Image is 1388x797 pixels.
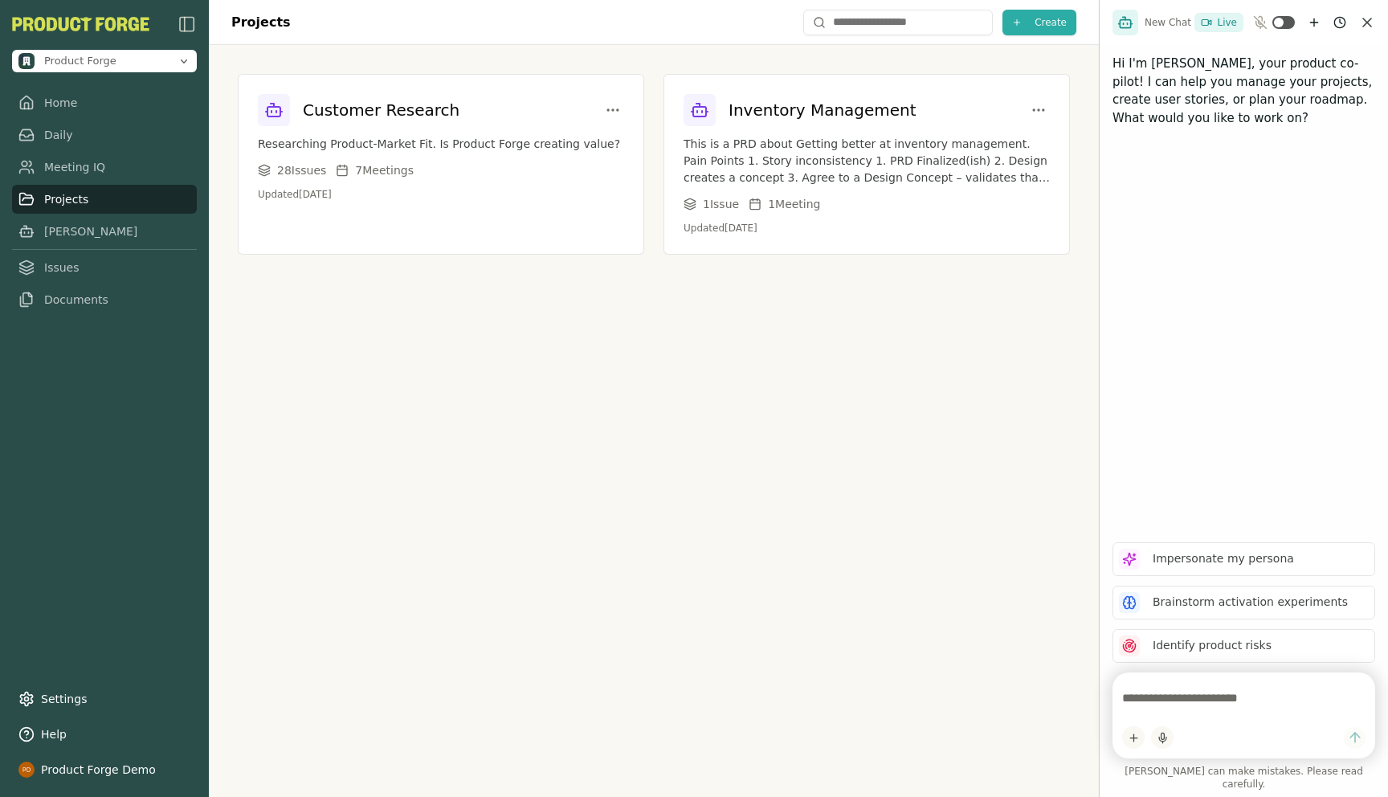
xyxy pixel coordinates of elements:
[684,136,1050,186] p: This is a PRD about Getting better at inventory management. Pain Points 1. Story inconsistency 1....
[1112,55,1375,127] p: Hi I'm [PERSON_NAME], your product co-pilot! I can help you manage your projects, create user sto...
[1112,542,1375,576] button: Impersonate my persona
[1217,16,1237,29] span: Live
[1272,16,1295,29] button: Toggle ambient mode
[12,50,197,72] button: Open organization switcher
[12,685,197,713] a: Settings
[355,162,414,178] span: 7 Meeting s
[1002,10,1076,35] button: Create
[12,17,149,31] button: PF-Logo
[12,17,149,31] img: Product Forge
[1330,13,1349,32] button: Chat history
[1359,14,1375,31] button: Close chat
[178,14,197,34] img: sidebar
[1344,727,1366,749] button: Send message
[12,253,197,282] a: Issues
[602,99,624,121] button: Project options
[729,99,916,121] h3: Inventory Management
[18,762,35,778] img: profile
[1035,16,1067,29] span: Create
[12,755,197,784] button: Product Forge Demo
[684,222,1050,235] p: Updated [DATE]
[12,185,197,214] a: Projects
[12,121,197,149] a: Daily
[12,285,197,314] a: Documents
[303,99,459,121] h3: Customer Research
[1151,726,1174,749] button: Start dictation
[44,54,116,68] span: Product Forge
[1122,726,1145,749] button: Add content to chat
[12,88,197,117] a: Home
[12,153,197,182] a: Meeting IQ
[768,196,820,212] span: 1 Meeting
[1112,586,1375,619] button: Brainstorm activation experiments
[1112,629,1375,663] button: Identify product risks
[231,13,291,32] h1: Projects
[1153,637,1272,654] p: Identify product risks
[258,188,624,201] p: Updated [DATE]
[1304,13,1324,32] button: New chat
[1112,765,1375,791] span: [PERSON_NAME] can make mistakes. Please read carefully.
[1153,594,1348,611] p: Brainstorm activation experiments
[1145,16,1191,29] span: New Chat
[12,720,197,749] button: Help
[703,196,739,212] span: 1 Issue
[1027,99,1050,121] button: Project options
[258,136,624,153] p: Researching Product-Market Fit. Is Product Forge creating value?
[277,162,326,178] span: 28 Issue s
[18,53,35,69] img: Product Forge
[12,217,197,246] a: [PERSON_NAME]
[1153,550,1294,567] p: Impersonate my persona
